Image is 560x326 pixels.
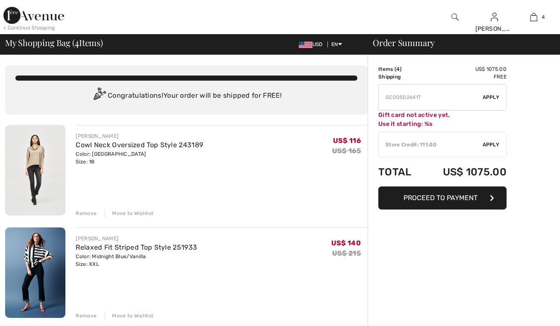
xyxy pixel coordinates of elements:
span: USD [299,41,326,47]
span: US$ 116 [333,137,361,145]
s: US$ 215 [332,249,361,257]
td: Shipping [378,73,422,81]
div: [PERSON_NAME] [76,132,203,140]
span: EN [331,41,342,47]
span: My Shopping Bag ( Items) [5,38,103,47]
img: Cowl Neck Oversized Top Style 243189 [5,125,65,215]
span: Apply [483,141,500,148]
a: 4 [514,12,553,22]
img: US Dollar [299,41,312,48]
div: Order Summary [363,38,555,47]
div: Remove [76,312,97,320]
td: Free [422,73,507,81]
div: Move to Wishlist [105,312,153,320]
td: US$ 1075.00 [422,65,507,73]
span: US$ 140 [331,239,361,247]
span: 4 [542,13,545,21]
div: [PERSON_NAME] [475,24,514,33]
s: US$ 165 [332,147,361,155]
a: Relaxed Fit Striped Top Style 251933 [76,243,197,251]
div: < Continue Shopping [3,24,55,32]
img: 1ère Avenue [3,7,64,24]
td: Total [378,157,422,186]
span: 4 [75,36,79,47]
img: My Info [491,12,498,22]
img: Relaxed Fit Striped Top Style 251933 [5,227,65,318]
img: search the website [451,12,459,22]
div: Color: Midnight Blue/Vanilla Size: XXL [76,253,197,268]
td: Items ( ) [378,65,422,73]
input: Promo code [379,84,483,110]
span: Proceed to Payment [404,194,477,202]
button: Proceed to Payment [378,186,507,210]
img: Congratulation2.svg [91,87,108,105]
div: Move to Wishlist [105,210,153,217]
td: US$ 1075.00 [422,157,507,186]
div: Remove [76,210,97,217]
span: Apply [483,93,500,101]
div: Gift card not active yet. Use it starting: %s [378,111,507,128]
img: My Bag [530,12,537,22]
div: Store Credit: 111.00 [379,141,483,148]
a: Sign In [491,13,498,21]
div: [PERSON_NAME] [76,235,197,242]
a: Cowl Neck Oversized Top Style 243189 [76,141,203,149]
div: Color: [GEOGRAPHIC_DATA] Size: 18 [76,150,203,166]
span: 4 [396,66,400,72]
div: Congratulations! Your order will be shipped for FREE! [15,87,357,105]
